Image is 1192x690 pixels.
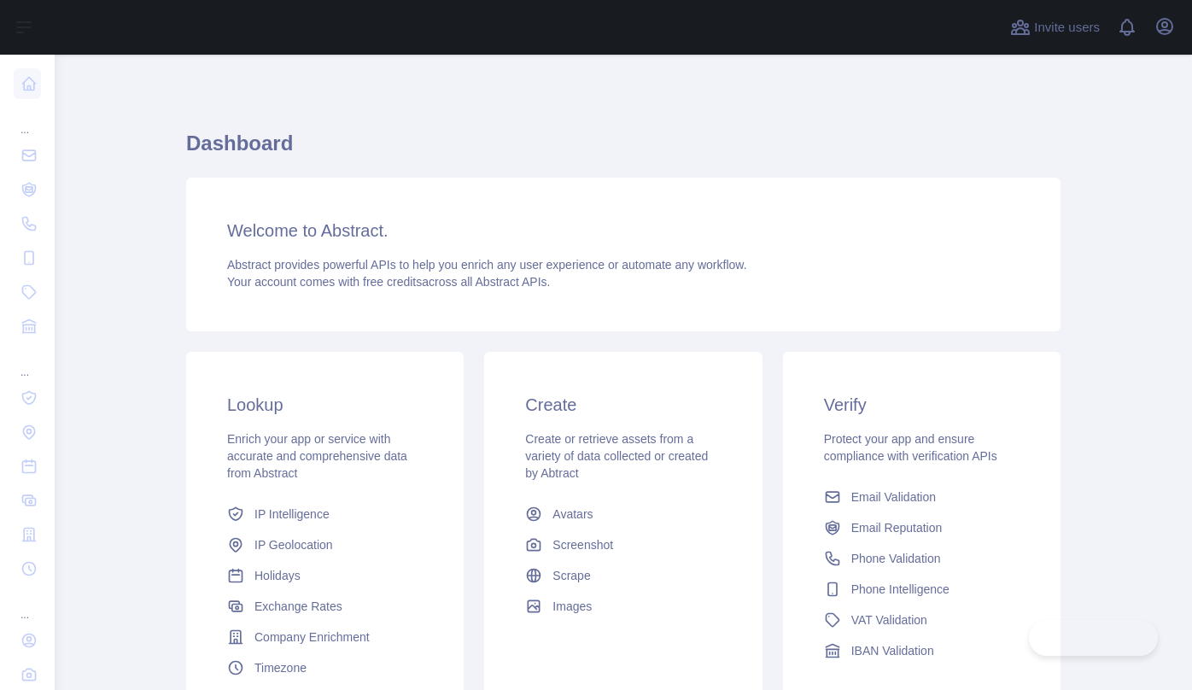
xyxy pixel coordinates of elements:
[254,567,301,584] span: Holidays
[817,574,1026,605] a: Phone Intelligence
[817,543,1026,574] a: Phone Validation
[227,275,550,289] span: Your account comes with across all Abstract APIs.
[851,519,943,536] span: Email Reputation
[1007,14,1103,41] button: Invite users
[518,591,727,622] a: Images
[817,512,1026,543] a: Email Reputation
[186,130,1061,171] h1: Dashboard
[518,529,727,560] a: Screenshot
[254,506,330,523] span: IP Intelligence
[851,611,927,629] span: VAT Validation
[254,629,370,646] span: Company Enrichment
[1029,620,1158,656] iframe: Toggle Customer Support
[14,102,41,137] div: ...
[851,581,950,598] span: Phone Intelligence
[227,258,747,272] span: Abstract provides powerful APIs to help you enrich any user experience or automate any workflow.
[220,499,429,529] a: IP Intelligence
[254,659,307,676] span: Timezone
[518,560,727,591] a: Scrape
[227,393,423,417] h3: Lookup
[220,591,429,622] a: Exchange Rates
[817,482,1026,512] a: Email Validation
[525,393,721,417] h3: Create
[220,622,429,652] a: Company Enrichment
[851,488,936,506] span: Email Validation
[817,605,1026,635] a: VAT Validation
[220,652,429,683] a: Timezone
[363,275,422,289] span: free credits
[525,432,708,480] span: Create or retrieve assets from a variety of data collected or created by Abtract
[552,506,593,523] span: Avatars
[14,345,41,379] div: ...
[220,560,429,591] a: Holidays
[518,499,727,529] a: Avatars
[1034,18,1100,38] span: Invite users
[552,536,613,553] span: Screenshot
[254,536,333,553] span: IP Geolocation
[824,393,1020,417] h3: Verify
[254,598,342,615] span: Exchange Rates
[851,642,934,659] span: IBAN Validation
[14,588,41,622] div: ...
[220,529,429,560] a: IP Geolocation
[552,598,592,615] span: Images
[824,432,997,463] span: Protect your app and ensure compliance with verification APIs
[552,567,590,584] span: Scrape
[227,432,407,480] span: Enrich your app or service with accurate and comprehensive data from Abstract
[851,550,941,567] span: Phone Validation
[227,219,1020,243] h3: Welcome to Abstract.
[817,635,1026,666] a: IBAN Validation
